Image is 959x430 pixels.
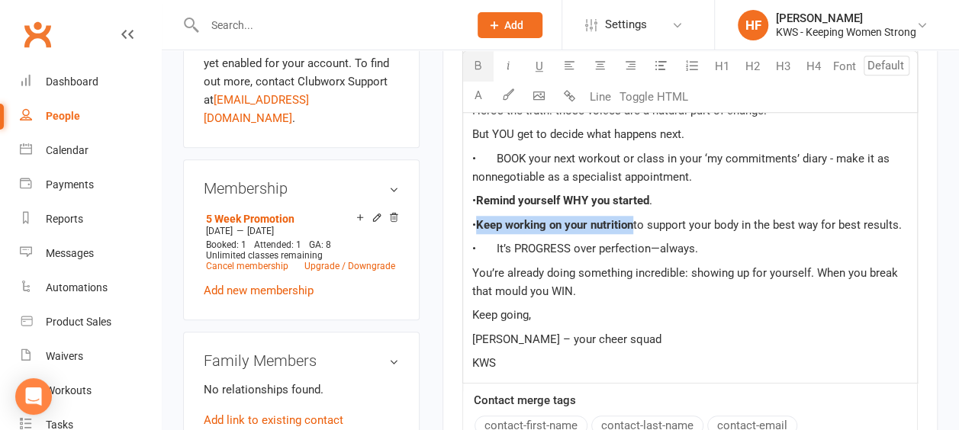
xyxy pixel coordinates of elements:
[776,11,916,25] div: [PERSON_NAME]
[472,218,476,232] span: •
[20,305,161,339] a: Product Sales
[605,8,647,42] span: Settings
[46,281,108,294] div: Automations
[206,226,233,236] span: [DATE]
[472,194,476,207] span: •
[829,51,860,82] button: Font
[206,261,288,271] a: Cancel membership
[738,51,768,82] button: H2
[476,218,633,232] span: Keep working on your nutrition
[46,75,98,88] div: Dashboard
[204,411,343,429] a: Add link to existing contact
[472,308,531,322] span: Keep going,
[202,225,399,237] div: —
[799,51,829,82] button: H4
[200,14,458,36] input: Search...
[46,350,83,362] div: Waivers
[204,284,314,297] a: Add new membership
[304,261,395,271] a: Upgrade / Downgrade
[472,242,698,255] span: • It’s PROGRESS over perfection—always.
[768,51,799,82] button: H3
[20,202,161,236] a: Reports
[463,82,494,112] button: A
[20,236,161,271] a: Messages
[472,127,684,141] span: But YOU get to decide what happens next.
[204,180,399,197] h3: Membership
[20,271,161,305] a: Automations
[204,93,309,125] a: [EMAIL_ADDRESS][DOMAIN_NAME]
[46,316,111,328] div: Product Sales
[206,213,294,225] a: 5 Week Promotion
[476,194,649,207] span: Remind yourself WHY you started
[472,104,767,117] span: Here’s the truth: those voices are a natural part of change.
[46,144,88,156] div: Calendar
[478,12,542,38] button: Add
[204,38,397,125] no-payment-system: Automated Member Payments are not yet enabled for your account. To find out more, contact Clubwor...
[472,356,496,370] span: KWS
[536,59,543,73] span: U
[20,133,161,168] a: Calendar
[46,213,83,225] div: Reports
[204,352,399,369] h3: Family Members
[633,218,902,232] span: to support your body in the best way for best results.
[776,25,916,39] div: KWS - Keeping Women Strong
[309,239,331,250] span: GA: 8
[20,339,161,374] a: Waivers
[206,239,246,250] span: Booked: 1
[738,10,768,40] div: HF
[254,239,301,250] span: Attended: 1
[46,247,94,259] div: Messages
[46,110,80,122] div: People
[15,378,52,415] div: Open Intercom Messenger
[20,374,161,408] a: Workouts
[204,380,399,399] p: No relationships found.
[206,250,323,261] span: Unlimited classes remaining
[585,82,616,112] button: Line
[20,65,161,99] a: Dashboard
[616,82,692,112] button: Toggle HTML
[20,168,161,202] a: Payments
[649,194,652,207] span: .
[864,56,909,75] input: Default
[46,178,94,191] div: Payments
[504,19,523,31] span: Add
[46,384,92,396] div: Workouts
[707,51,738,82] button: H1
[472,266,901,298] span: You’re already doing something incredible: showing up for yourself. When you break that mould you...
[472,332,661,346] span: [PERSON_NAME] – your cheer squad
[18,15,56,53] a: Clubworx
[524,51,555,82] button: U
[472,152,893,184] span: • BOOK your next workout or class in your ‘my commitments’ diary - make it as nonnegotiable as a ...
[20,99,161,133] a: People
[474,391,576,409] label: Contact merge tags
[247,226,274,236] span: [DATE]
